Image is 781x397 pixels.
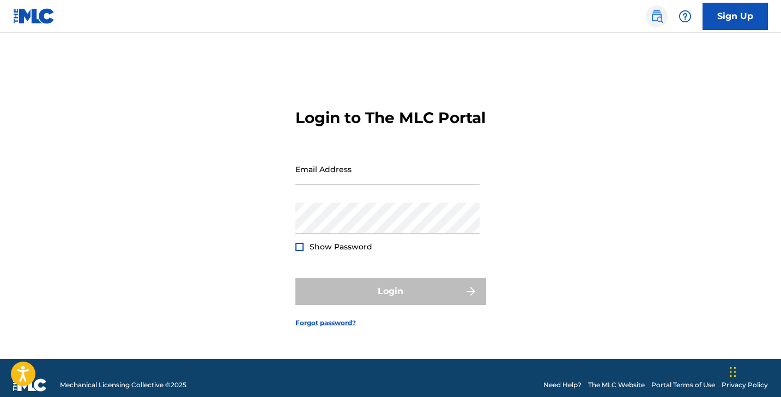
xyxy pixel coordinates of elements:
a: Portal Terms of Use [651,380,715,390]
h3: Login to The MLC Portal [295,108,486,127]
a: Public Search [646,5,668,27]
a: Forgot password? [295,318,356,328]
div: Help [674,5,696,27]
a: The MLC Website [588,380,645,390]
a: Sign Up [703,3,768,30]
img: search [650,10,663,23]
span: Mechanical Licensing Collective © 2025 [60,380,186,390]
img: logo [13,378,47,392]
a: Privacy Policy [722,380,768,390]
img: help [679,10,692,23]
div: Drag [730,356,736,388]
iframe: Chat Widget [726,345,781,397]
img: MLC Logo [13,8,55,24]
span: Show Password [310,242,372,252]
a: Need Help? [543,380,582,390]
